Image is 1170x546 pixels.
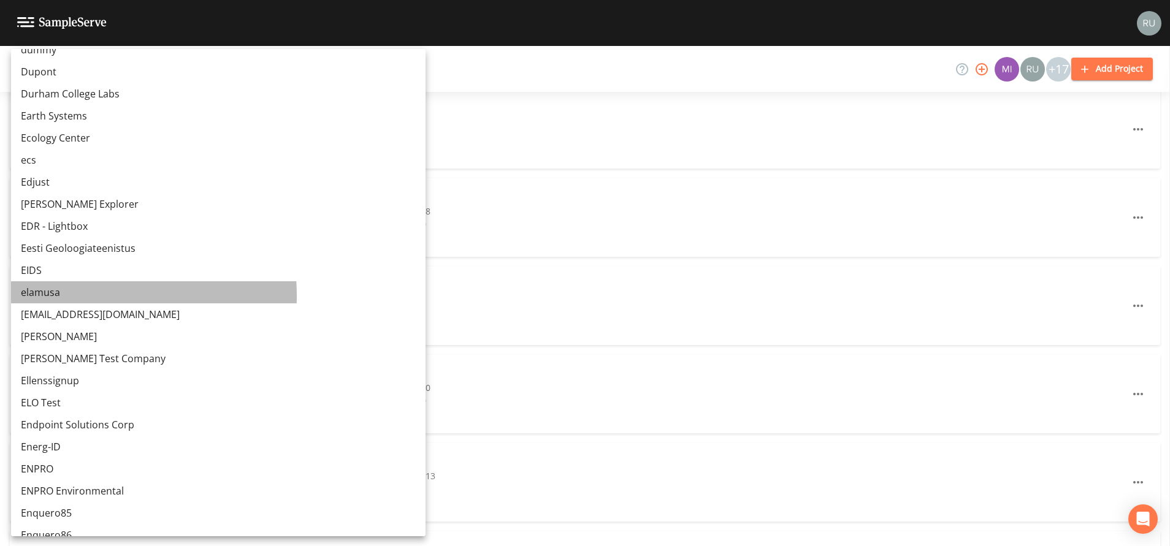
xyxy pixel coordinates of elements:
[11,39,426,61] a: dummy
[11,392,426,414] a: ELO Test
[11,347,426,370] a: [PERSON_NAME] Test Company
[11,83,426,105] a: Durham College Labs
[11,127,426,149] a: Ecology Center
[11,480,426,502] a: ENPRO Environmental
[11,171,426,193] a: Edjust
[11,259,426,281] a: EIDS
[11,61,426,83] a: Dupont
[1128,504,1158,534] div: Open Intercom Messenger
[11,105,426,127] a: Earth Systems
[11,303,426,325] a: [EMAIL_ADDRESS][DOMAIN_NAME]
[11,458,426,480] a: ENPRO
[11,414,426,436] a: Endpoint Solutions Corp
[11,193,426,215] a: [PERSON_NAME] Explorer
[11,237,426,259] a: Eesti Geoloogiateenistus
[11,215,426,237] a: EDR - Lightbox
[11,281,426,303] a: elamusa
[11,436,426,458] a: Energ-ID
[11,524,426,546] a: Enquero86
[11,149,426,171] a: ecs
[11,370,426,392] a: Ellenssignup
[11,325,426,347] a: [PERSON_NAME]
[11,502,426,524] a: Enquero85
